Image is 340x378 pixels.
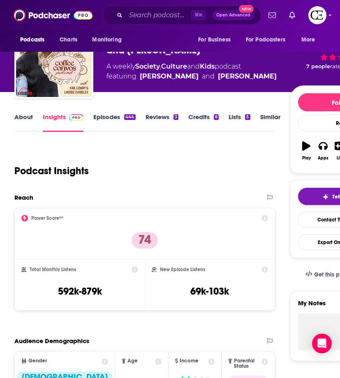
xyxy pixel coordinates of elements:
[301,34,315,46] span: More
[315,136,331,166] button: Apps
[298,136,315,166] button: Play
[43,113,83,132] a: InsightsPodchaser Pro
[214,114,219,120] div: 6
[308,6,326,24] span: Logged in as cozyearthaudio
[160,62,161,70] span: ,
[239,5,254,13] span: New
[200,62,215,70] a: Kids
[14,165,89,177] h1: Podcast Insights
[187,62,200,70] span: and
[58,285,102,297] h3: 592k-879k
[260,113,280,132] a: Similar
[60,34,77,46] span: Charts
[126,9,191,22] input: Search podcasts, credits, & more...
[241,32,297,48] button: open menu
[132,232,158,249] p: 74
[30,267,76,272] h2: Total Monthly Listens
[180,358,199,364] span: Income
[308,6,326,24] img: User Profile
[127,358,138,364] span: Age
[296,32,326,48] button: open menu
[308,6,326,24] button: Show profile menu
[93,113,135,132] a: Episodes444
[312,334,332,353] div: Open Intercom Messenger
[16,21,92,97] img: Coffee Convos with Kail Lowry and Lindsie Chrisley
[318,156,328,161] div: Apps
[92,34,121,46] span: Monitoring
[191,10,206,21] span: ⌘ K
[302,156,311,161] div: Play
[246,34,285,46] span: For Podcasters
[14,337,89,345] h2: Audience Demographics
[286,8,298,22] a: Show notifications dropdown
[173,114,178,120] div: 3
[124,114,135,120] div: 444
[14,194,33,201] h2: Reach
[198,34,231,46] span: For Business
[14,7,93,23] img: Podchaser - Follow, Share and Rate Podcasts
[103,6,261,25] div: Search podcasts, credits, & more...
[140,71,199,81] a: Kail Lowry
[216,13,250,17] span: Open Advanced
[28,358,47,364] span: Gender
[213,10,254,20] button: Open AdvancedNew
[322,194,329,200] img: tell me why sparkle
[146,113,178,132] a: Reviews3
[229,113,250,132] a: Lists5
[192,32,241,48] button: open menu
[54,32,82,48] a: Charts
[20,34,44,46] span: Podcasts
[190,285,229,297] h3: 69k-103k
[188,113,219,132] a: Credits6
[265,8,279,22] a: Show notifications dropdown
[106,71,277,81] span: featuring
[69,114,83,121] img: Podchaser Pro
[14,32,55,48] button: open menu
[14,113,33,132] a: About
[31,215,63,221] h2: Power Score™
[202,71,215,81] span: and
[135,62,160,70] a: Society
[245,114,250,120] div: 5
[160,267,205,272] h2: New Episode Listens
[86,32,132,48] button: open menu
[161,62,187,70] a: Culture
[306,63,330,69] span: 7 people
[218,71,277,81] a: Lindsie Chrisley
[234,358,260,369] span: Parental Status
[106,62,277,81] div: A weekly podcast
